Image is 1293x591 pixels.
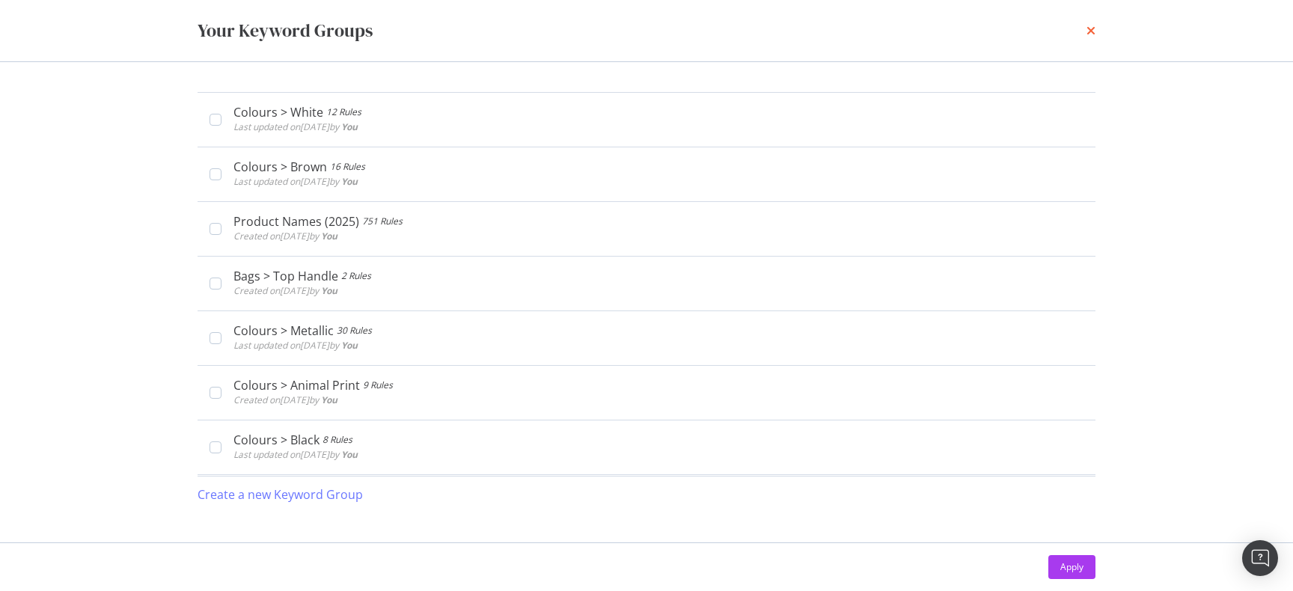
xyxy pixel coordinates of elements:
[323,432,352,447] div: 8 Rules
[233,269,338,284] div: Bags > Top Handle
[233,230,337,242] span: Created on [DATE] by
[233,448,358,461] span: Last updated on [DATE] by
[321,230,337,242] b: You
[233,378,360,393] div: Colours > Animal Print
[233,159,327,174] div: Colours > Brown
[362,214,403,229] div: 751 Rules
[341,448,358,461] b: You
[321,394,337,406] b: You
[326,105,361,120] div: 12 Rules
[341,339,358,352] b: You
[337,323,372,338] div: 30 Rules
[1060,560,1083,573] div: Apply
[1242,540,1278,576] div: Open Intercom Messenger
[341,269,371,284] div: 2 Rules
[198,486,363,503] div: Create a new Keyword Group
[363,378,393,393] div: 9 Rules
[198,477,363,512] button: Create a new Keyword Group
[341,120,358,133] b: You
[233,339,358,352] span: Last updated on [DATE] by
[233,394,337,406] span: Created on [DATE] by
[233,120,358,133] span: Last updated on [DATE] by
[330,159,365,174] div: 16 Rules
[1048,555,1095,579] button: Apply
[233,214,359,229] div: Product Names (2025)
[233,175,358,188] span: Last updated on [DATE] by
[341,175,358,188] b: You
[233,105,323,120] div: Colours > White
[198,18,373,43] div: Your Keyword Groups
[233,323,334,338] div: Colours > Metallic
[233,432,320,447] div: Colours > Black
[1086,18,1095,43] div: times
[233,284,337,297] span: Created on [DATE] by
[321,284,337,297] b: You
